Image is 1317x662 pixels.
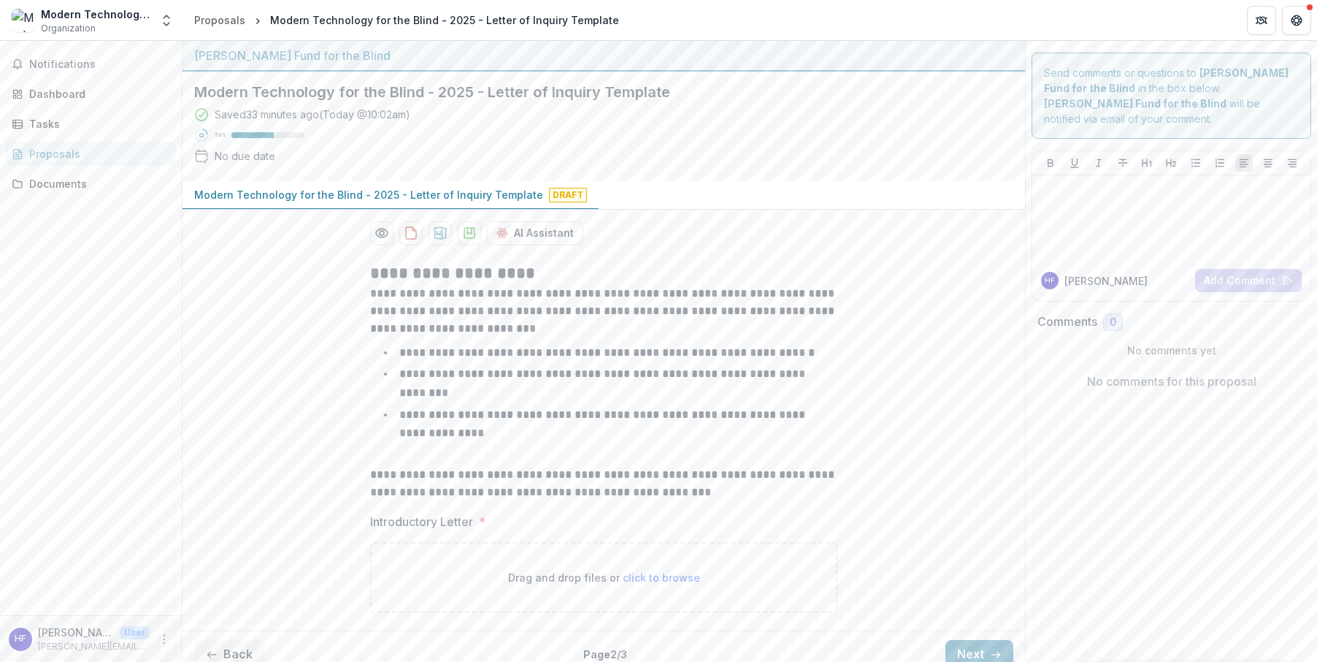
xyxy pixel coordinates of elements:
p: Page 2 / 3 [583,647,627,662]
span: Notifications [29,58,170,71]
div: [PERSON_NAME] Fund for the Blind [194,47,1013,64]
a: Dashboard [6,82,176,106]
span: click to browse [623,571,700,584]
button: Open entity switcher [156,6,177,35]
a: Proposals [188,9,251,31]
div: Saved 33 minutes ago ( Today @ 10:02am ) [215,107,410,122]
span: 0 [1110,316,1116,329]
a: Proposals [6,142,176,166]
a: Tasks [6,112,176,136]
div: Helen Fernety [15,634,26,644]
p: Modern Technology for the Blind - 2025 - Letter of Inquiry Template [194,187,543,202]
button: More [155,631,173,648]
p: No comments for this proposal [1087,373,1256,390]
button: Add Comment [1195,269,1302,292]
button: Bold [1042,154,1059,172]
div: Proposals [29,146,164,161]
div: Send comments or questions to in the box below. will be notified via email of your comment. [1032,53,1311,139]
button: Heading 1 [1138,154,1156,172]
div: Modern Technology for the Blind - 2025 - Letter of Inquiry Template [270,12,619,28]
p: 58 % [215,130,226,140]
span: Organization [41,22,96,35]
button: Align Left [1235,154,1253,172]
nav: breadcrumb [188,9,625,31]
button: Ordered List [1211,154,1229,172]
p: User [120,626,150,639]
button: Preview dbb43b14-7db3-481c-8cc3-12316e408c16-0.pdf [370,221,393,245]
button: Align Right [1283,154,1301,172]
div: Dashboard [29,86,164,102]
button: download-proposal [458,221,481,245]
button: Partners [1247,6,1276,35]
p: [PERSON_NAME][EMAIL_ADDRESS][DOMAIN_NAME] [38,640,150,653]
div: Documents [29,176,164,191]
button: Align Center [1259,154,1277,172]
img: Modern Technology for the Blind [12,9,35,32]
p: Drag and drop files or [508,570,700,585]
span: Draft [549,188,587,202]
h2: Modern Technology for the Blind - 2025 - Letter of Inquiry Template [194,83,990,101]
h2: Comments [1037,315,1097,329]
button: Notifications [6,53,176,76]
button: Heading 2 [1162,154,1180,172]
p: [PERSON_NAME] [38,625,114,640]
button: Italicize [1090,154,1107,172]
p: [PERSON_NAME] [1064,273,1148,289]
button: download-proposal [429,221,452,245]
strong: [PERSON_NAME] Fund for the Blind [1044,97,1226,110]
div: Proposals [194,12,245,28]
button: Bullet List [1187,154,1205,172]
p: Introductory Letter [370,513,473,530]
a: Documents [6,172,176,196]
button: Get Help [1282,6,1311,35]
button: download-proposal [399,221,423,245]
div: Modern Technology for the Blind [41,7,150,22]
button: AI Assistant [487,221,583,245]
div: Helen Fernety [1045,277,1055,284]
p: No comments yet [1037,343,1305,358]
div: No due date [215,148,275,164]
button: Underline [1066,154,1083,172]
button: Strike [1114,154,1132,172]
div: Tasks [29,116,164,132]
